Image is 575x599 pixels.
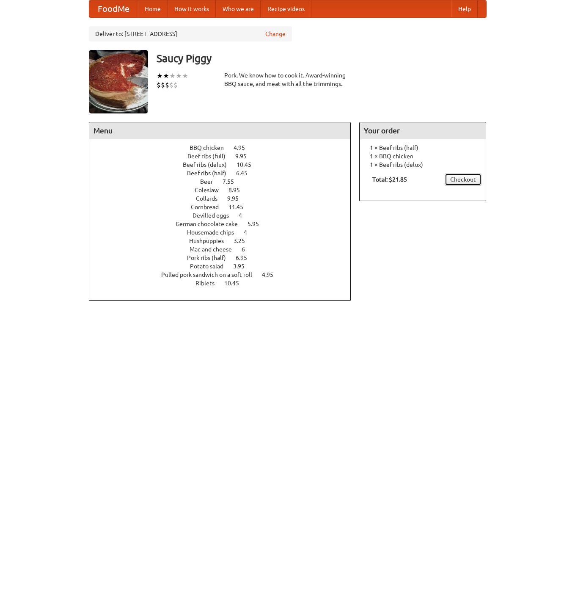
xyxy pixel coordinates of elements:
[165,80,169,90] li: $
[244,229,256,236] span: 4
[193,212,237,219] span: Devilled eggs
[189,237,261,244] a: Hushpuppies 3.25
[187,229,242,236] span: Housemade chips
[138,0,168,17] a: Home
[451,0,478,17] a: Help
[187,153,262,160] a: Beef ribs (full) 9.95
[157,71,163,80] li: ★
[242,246,253,253] span: 6
[445,173,481,186] a: Checkout
[234,237,253,244] span: 3.25
[157,80,161,90] li: $
[236,254,256,261] span: 6.95
[364,160,481,169] li: 1 × Beef ribs (delux)
[228,204,252,210] span: 11.45
[364,144,481,152] li: 1 × Beef ribs (half)
[360,122,486,139] h4: Your order
[187,170,263,177] a: Beef ribs (half) 6.45
[200,178,250,185] a: Beer 7.55
[235,153,255,160] span: 9.95
[182,71,188,80] li: ★
[169,71,176,80] li: ★
[195,280,223,287] span: Riblets
[190,246,261,253] a: Mac and cheese 6
[190,263,232,270] span: Potato salad
[236,170,256,177] span: 6.45
[239,212,250,219] span: 4
[224,71,351,88] div: Pork. We know how to cook it. Award-winning BBQ sauce, and meat with all the trimmings.
[189,237,232,244] span: Hushpuppies
[168,0,216,17] a: How it works
[176,71,182,80] li: ★
[227,195,247,202] span: 9.95
[176,221,275,227] a: German chocolate cake 5.95
[187,254,234,261] span: Pork ribs (half)
[169,80,173,90] li: $
[187,229,263,236] a: Housemade chips 4
[200,178,221,185] span: Beer
[193,212,258,219] a: Devilled eggs 4
[183,161,235,168] span: Beef ribs (delux)
[187,254,263,261] a: Pork ribs (half) 6.95
[196,195,226,202] span: Collards
[224,280,248,287] span: 10.45
[89,26,292,41] div: Deliver to: [STREET_ADDRESS]
[261,0,311,17] a: Recipe videos
[190,246,240,253] span: Mac and cheese
[233,263,253,270] span: 3.95
[190,144,232,151] span: BBQ chicken
[89,50,148,113] img: angular.jpg
[372,176,407,183] b: Total: $21.85
[161,80,165,90] li: $
[191,204,227,210] span: Cornbread
[176,221,246,227] span: German chocolate cake
[195,187,256,193] a: Coleslaw 8.95
[187,153,234,160] span: Beef ribs (full)
[248,221,267,227] span: 5.95
[216,0,261,17] a: Who we are
[190,263,260,270] a: Potato salad 3.95
[262,271,282,278] span: 4.95
[234,144,253,151] span: 4.95
[89,122,351,139] h4: Menu
[190,144,261,151] a: BBQ chicken 4.95
[173,80,178,90] li: $
[163,71,169,80] li: ★
[161,271,289,278] a: Pulled pork sandwich on a soft roll 4.95
[89,0,138,17] a: FoodMe
[228,187,248,193] span: 8.95
[161,271,261,278] span: Pulled pork sandwich on a soft roll
[195,187,227,193] span: Coleslaw
[157,50,487,67] h3: Saucy Piggy
[195,280,255,287] a: Riblets 10.45
[196,195,254,202] a: Collards 9.95
[364,152,481,160] li: 1 × BBQ chicken
[191,204,259,210] a: Cornbread 11.45
[187,170,235,177] span: Beef ribs (half)
[183,161,267,168] a: Beef ribs (delux) 10.45
[223,178,242,185] span: 7.55
[265,30,286,38] a: Change
[237,161,260,168] span: 10.45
